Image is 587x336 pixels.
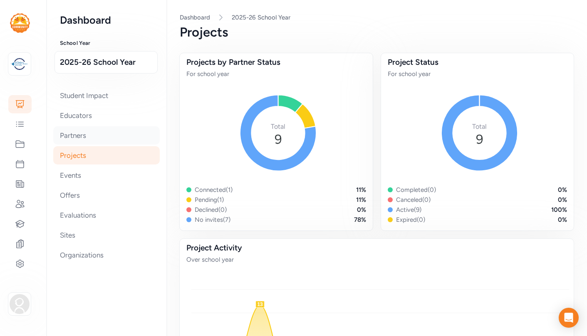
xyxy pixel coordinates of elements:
[54,51,158,74] button: 2025-26 School Year
[180,25,574,40] div: Projects
[53,186,160,204] div: Offers
[551,206,567,214] div: 100 %
[558,186,567,194] div: 0 %
[559,308,579,328] div: Open Intercom Messenger
[186,255,567,264] div: Over school year
[195,206,227,214] div: Declined ( 0 )
[186,56,366,68] div: Projects by Partner Status
[195,196,224,204] div: Pending ( 1 )
[195,216,230,224] div: No invites ( 7 )
[558,216,567,224] div: 0 %
[186,70,366,78] div: For school year
[60,13,153,27] h2: Dashboard
[60,56,152,68] span: 2025-26 School Year
[10,55,29,73] img: logo
[53,226,160,244] div: Sites
[53,166,160,184] div: Events
[232,13,290,22] a: 2025-26 School Year
[356,186,366,194] div: 11 %
[53,246,160,264] div: Organizations
[396,206,421,214] div: Active ( 9 )
[396,196,431,204] div: Canceled ( 0 )
[53,126,160,145] div: Partners
[60,40,153,47] h3: School Year
[388,56,567,68] div: Project Status
[558,196,567,204] div: 0 %
[396,216,425,224] div: Expired ( 0 )
[53,146,160,164] div: Projects
[186,242,567,254] div: Project Activity
[356,196,366,204] div: 11 %
[53,86,160,105] div: Student Impact
[357,206,366,214] div: 0 %
[388,70,567,78] div: For school year
[180,14,210,21] a: Dashboard
[10,13,30,33] img: logo
[53,206,160,224] div: Evaluations
[354,216,366,224] div: 78 %
[195,186,233,194] div: Connected ( 1 )
[396,186,436,194] div: Completed ( 0 )
[180,13,574,22] nav: Breadcrumb
[53,106,160,125] div: Educators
